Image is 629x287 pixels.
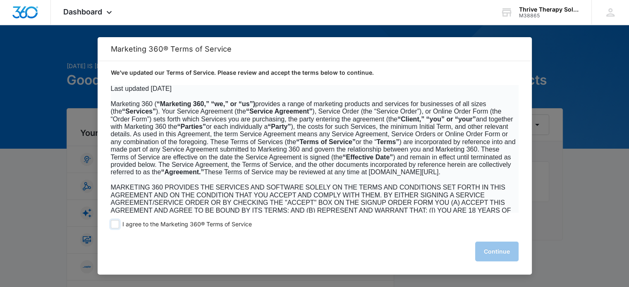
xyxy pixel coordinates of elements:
button: Continue [475,242,519,261]
span: Dashboard [63,7,102,16]
span: I agree to the Marketing 360® Terms of Service [122,221,252,228]
b: “Client,” “you” or “your” [397,116,476,123]
div: account name [519,6,579,13]
b: “Parties” [177,123,206,130]
b: “Party” [268,123,291,130]
h2: Marketing 360® Terms of Service [111,45,519,53]
b: “Services” [122,108,156,115]
span: Marketing 360 ( provides a range of marketing products and services for businesses of all sizes (... [111,100,516,176]
b: “Effective Date” [342,154,393,161]
b: “Service Agreement” [246,108,312,115]
span: Last updated [DATE] [111,85,172,92]
p: We’ve updated our Terms of Service. Please review and accept the terms below to continue. [111,69,519,77]
b: Terms” [377,138,399,145]
b: “Terms of Service” [296,138,356,145]
span: MARKETING 360 PROVIDES THE SERVICES AND SOFTWARE SOLELY ON THE TERMS AND CONDITIONS SET FORTH IN ... [111,184,515,244]
b: “Agreement.” [161,168,204,176]
div: account id [519,13,579,19]
b: “Marketing 360,” “we,” or “us”) [157,100,255,107]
